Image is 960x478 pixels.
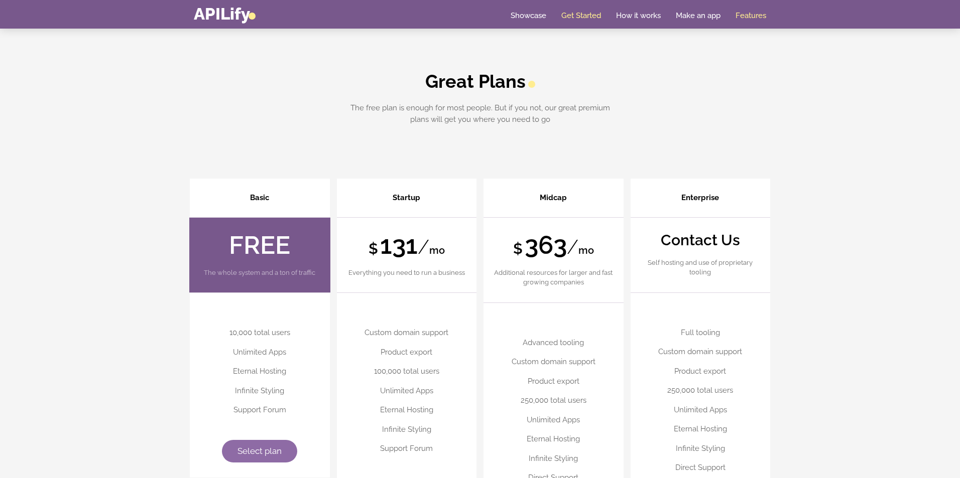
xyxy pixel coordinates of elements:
span: Select plan [237,446,282,456]
p: Everything you need to run a business [347,268,467,278]
a: Select plan [222,440,297,463]
li: Support Forum [347,439,467,458]
li: Support Forum [200,400,320,420]
li: Eternal Hosting [200,362,320,381]
p: The whole system and a ton of traffic [199,268,320,278]
li: Unlimited Apps [494,410,614,430]
a: Features [736,11,766,21]
a: How it works [616,11,661,21]
strong: $ [513,241,523,256]
strong: mo [578,244,594,256]
h2: Great Plans [341,71,620,92]
li: Product export [347,343,467,362]
li: 250,000 total users [641,381,761,400]
h4: Enterprise [631,179,771,217]
li: Custom domain support [494,352,614,372]
li: Eternal Hosting [347,400,467,420]
a: Get Started [561,11,601,21]
h4: Basic [190,179,330,217]
strong: 131 [380,230,418,260]
li: Custom domain support [641,342,761,362]
li: Unlimited Apps [200,343,320,362]
li: Unlimited Apps [347,381,467,401]
strong: 363 [525,230,567,260]
strong: FREE [229,230,290,260]
li: Eternal Hosting [494,429,614,449]
li: 100,000 total users [347,362,467,381]
li: Infinite Styling [641,439,761,458]
a: Showcase [511,11,546,21]
p: The free plan is enough for most people. But if you not, our great premium plans will get you whe... [341,102,620,125]
li: Custom domain support [347,323,467,343]
span: / [418,235,429,258]
a: APILify [194,4,256,24]
li: Infinite Styling [200,381,320,401]
li: 250,000 total users [494,391,614,410]
li: Full tooling [641,323,761,343]
p: Self hosting and use of proprietary tooling [641,258,761,277]
li: Infinite Styling [347,420,467,439]
li: Product export [494,372,614,391]
h4: Startup [337,179,477,217]
li: Eternal Hosting [641,419,761,439]
p: Additional resources for larger and fast growing companies [494,268,614,287]
li: Product export [641,362,761,381]
a: Make an app [676,11,721,21]
li: Unlimited Apps [641,400,761,420]
li: 10,000 total users [200,323,320,343]
li: Direct Support [641,458,761,477]
span: / [567,235,578,258]
li: Advanced tooling [494,333,614,353]
strong: Contact Us [661,233,740,248]
strong: $ [369,241,378,256]
h4: Midcap [484,179,624,217]
li: Infinite Styling [494,449,614,468]
strong: mo [429,244,445,256]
